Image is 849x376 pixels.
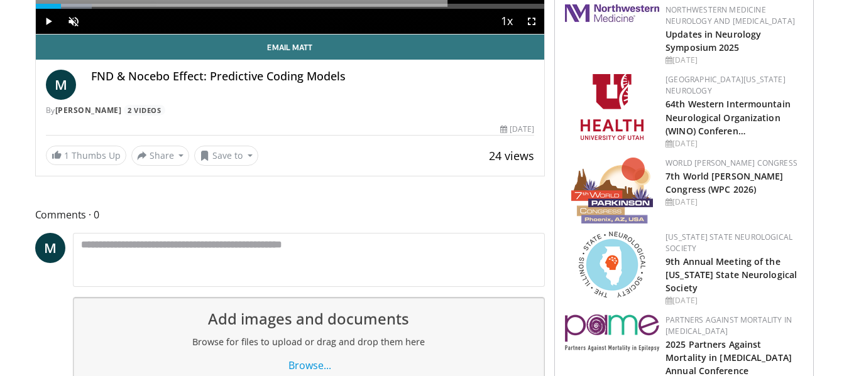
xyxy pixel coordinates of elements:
div: [DATE] [500,124,534,135]
div: [DATE] [666,196,803,208]
img: f6362829-b0a3-407d-a044-59546adfd345.png.150x105_q85_autocrop_double_scale_upscale_version-0.2.png [581,74,644,140]
span: 1 [64,149,69,161]
a: 64th Western Intermountain Neurological Organization (WINO) Conferen… [666,98,791,136]
button: Play [36,9,61,34]
h4: FND & Nocebo Effect: Predictive Coding Models [91,70,535,83]
div: [DATE] [666,138,803,149]
a: 7th World [PERSON_NAME] Congress (WPC 2026) [666,170,783,195]
a: [GEOGRAPHIC_DATA][US_STATE] Neurology [666,74,786,96]
a: M [35,233,65,263]
a: 2 Videos [124,105,165,115]
h1: Add images and documents [84,308,535,330]
a: Partners Against Mortality in [MEDICAL_DATA] [666,314,792,336]
h2: Browse for files to upload or drag and drop them here [84,335,535,349]
div: Progress Bar [36,4,545,9]
div: By [46,105,535,116]
a: Updates in Neurology Symposium 2025 [666,28,761,53]
a: [PERSON_NAME] [55,105,122,115]
a: 1 Thumbs Up [46,146,126,165]
div: [DATE] [666,55,803,66]
button: Fullscreen [519,9,544,34]
a: [US_STATE] State Neurological Society [666,232,792,254]
button: Share [131,146,190,166]
button: Playback Rate [494,9,519,34]
div: [DATE] [666,295,803,306]
span: 24 views [489,148,534,163]
a: Email Matt [36,35,545,60]
button: Unmute [61,9,86,34]
a: M [46,70,76,100]
button: Save to [194,146,258,166]
a: Northwestern Medicine Neurology and [MEDICAL_DATA] [666,4,795,26]
img: 71a8b48c-8850-4916-bbdd-e2f3ccf11ef9.png.150x105_q85_autocrop_double_scale_upscale_version-0.2.png [579,232,645,298]
a: 9th Annual Meeting of the [US_STATE] State Neurological Society [666,255,797,294]
img: 2a462fb6-9365-492a-ac79-3166a6f924d8.png.150x105_q85_autocrop_double_scale_upscale_version-0.2.jpg [565,4,659,22]
img: eb8b354f-837c-42f6-ab3d-1e8ded9eaae7.png.150x105_q85_autocrop_double_scale_upscale_version-0.2.png [565,314,659,352]
a: World [PERSON_NAME] Congress [666,158,797,168]
img: 16fe1da8-a9a0-4f15-bd45-1dd1acf19c34.png.150x105_q85_autocrop_double_scale_upscale_version-0.2.png [571,158,653,223]
span: Comments 0 [35,207,545,223]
